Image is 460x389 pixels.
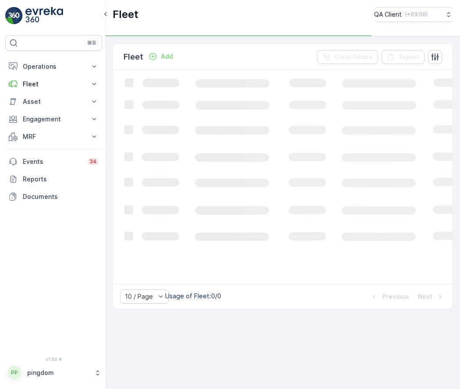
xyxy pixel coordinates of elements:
p: Engagement [23,115,85,124]
button: Operations [5,58,102,75]
p: ⌘B [87,39,96,46]
a: Reports [5,170,102,188]
p: QA Client [374,10,402,19]
p: Add [161,52,173,61]
p: Asset [23,97,85,106]
p: Export [399,53,419,61]
p: Clear Filters [335,53,373,61]
button: Add [145,51,177,62]
button: QA Client(+03:00) [374,7,453,22]
p: Usage of Fleet : 0/0 [165,292,221,301]
p: Reports [23,175,99,184]
span: v 1.50.4 [5,357,102,362]
button: Fleet [5,75,102,93]
img: logo [5,7,23,25]
button: Next [417,291,446,302]
p: MRF [23,132,85,141]
a: Events34 [5,153,102,170]
p: Documents [23,192,99,201]
button: Clear Filters [317,50,378,64]
div: PP [7,366,21,380]
button: Asset [5,93,102,110]
p: Events [23,157,82,166]
button: Engagement [5,110,102,128]
button: MRF [5,128,102,145]
p: 34 [89,158,97,165]
p: Operations [23,62,85,71]
button: Previous [369,291,410,302]
button: Export [382,50,425,64]
p: Fleet [124,51,143,63]
img: logo_light-DOdMpM7g.png [25,7,63,25]
a: Documents [5,188,102,205]
p: Next [418,292,432,301]
p: Previous [382,292,409,301]
p: Fleet [113,7,138,21]
button: PPpingdom [5,364,102,382]
p: ( +03:00 ) [405,11,428,18]
p: Fleet [23,80,85,88]
p: pingdom [27,368,90,377]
